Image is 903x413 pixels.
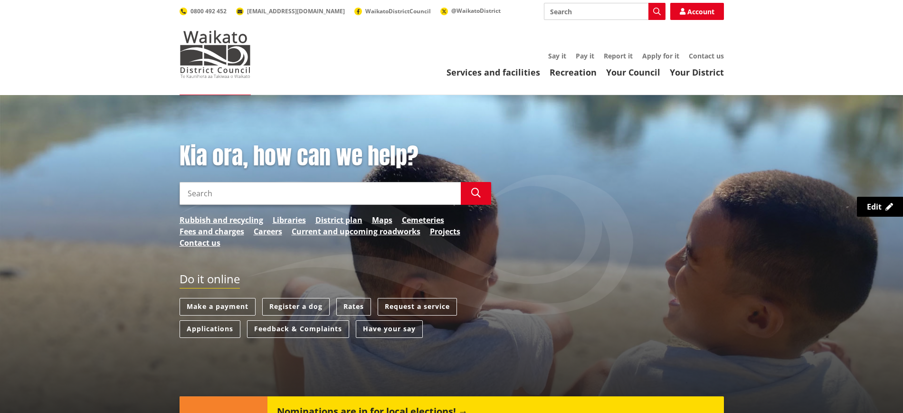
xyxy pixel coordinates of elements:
[365,7,431,15] span: WaikatoDistrictCouncil
[354,7,431,15] a: WaikatoDistrictCouncil
[430,226,460,237] a: Projects
[180,7,227,15] a: 0800 492 452
[867,202,882,212] span: Edit
[180,30,251,78] img: Waikato District Council - Te Kaunihera aa Takiwaa o Waikato
[315,214,362,226] a: District plan
[447,67,540,78] a: Services and facilities
[402,214,444,226] a: Cemeteries
[604,51,633,60] a: Report it
[180,226,244,237] a: Fees and charges
[606,67,660,78] a: Your Council
[372,214,392,226] a: Maps
[292,226,420,237] a: Current and upcoming roadworks
[236,7,345,15] a: [EMAIL_ADDRESS][DOMAIN_NAME]
[544,3,665,20] input: Search input
[548,51,566,60] a: Say it
[180,237,220,249] a: Contact us
[254,226,282,237] a: Careers
[336,298,371,316] a: Rates
[356,320,423,338] a: Have your say
[378,298,457,316] a: Request a service
[180,143,491,170] h1: Kia ora, how can we help?
[180,272,240,289] h2: Do it online
[262,298,330,316] a: Register a dog
[857,197,903,217] a: Edit
[180,182,461,205] input: Search input
[670,3,724,20] a: Account
[642,51,679,60] a: Apply for it
[550,67,597,78] a: Recreation
[451,7,501,15] span: @WaikatoDistrict
[180,320,240,338] a: Applications
[576,51,594,60] a: Pay it
[247,7,345,15] span: [EMAIL_ADDRESS][DOMAIN_NAME]
[180,298,256,316] a: Make a payment
[247,320,349,338] a: Feedback & Complaints
[180,214,263,226] a: Rubbish and recycling
[190,7,227,15] span: 0800 492 452
[273,214,306,226] a: Libraries
[440,7,501,15] a: @WaikatoDistrict
[689,51,724,60] a: Contact us
[670,67,724,78] a: Your District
